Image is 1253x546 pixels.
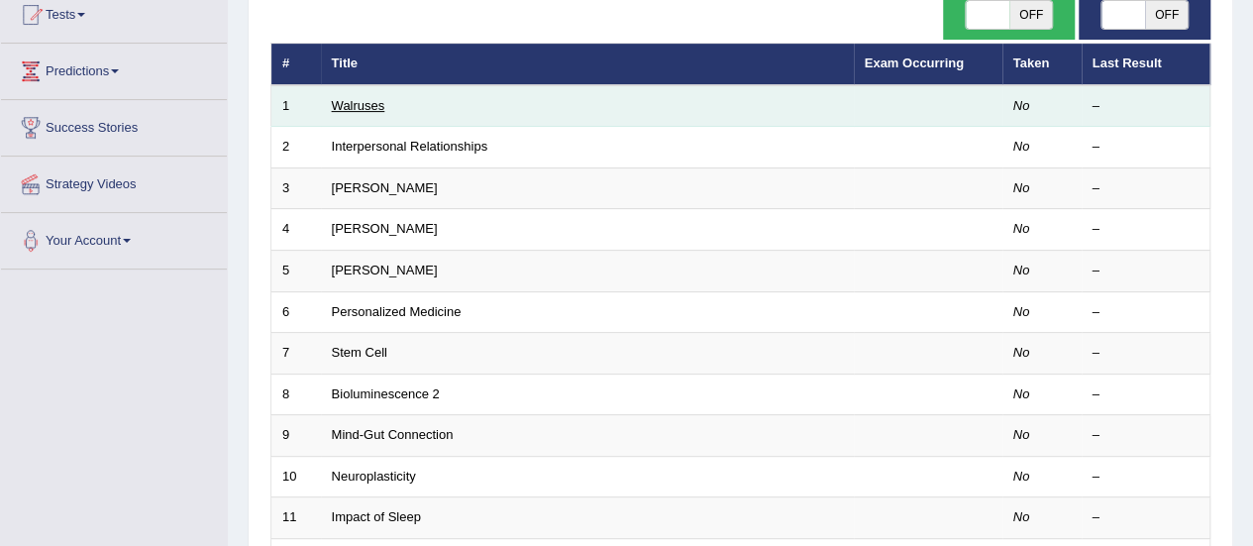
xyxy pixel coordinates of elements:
[1093,344,1200,363] div: –
[332,98,385,113] a: Walruses
[1093,138,1200,157] div: –
[271,85,321,127] td: 1
[1093,220,1200,239] div: –
[1093,303,1200,322] div: –
[1093,468,1200,487] div: –
[271,333,321,375] td: 7
[332,386,440,401] a: Bioluminescence 2
[271,415,321,457] td: 9
[1013,180,1030,195] em: No
[1002,44,1082,85] th: Taken
[1093,262,1200,280] div: –
[332,469,416,484] a: Neuroplasticity
[1093,385,1200,404] div: –
[271,209,321,251] td: 4
[1013,427,1030,442] em: No
[1009,1,1053,29] span: OFF
[332,221,438,236] a: [PERSON_NAME]
[332,263,438,277] a: [PERSON_NAME]
[271,167,321,209] td: 3
[1145,1,1189,29] span: OFF
[1093,426,1200,445] div: –
[271,497,321,539] td: 11
[1013,345,1030,360] em: No
[1013,139,1030,154] em: No
[332,304,462,319] a: Personalized Medicine
[1013,469,1030,484] em: No
[865,55,964,70] a: Exam Occurring
[1013,263,1030,277] em: No
[332,139,488,154] a: Interpersonal Relationships
[271,127,321,168] td: 2
[332,180,438,195] a: [PERSON_NAME]
[332,345,387,360] a: Stem Cell
[321,44,854,85] th: Title
[332,427,454,442] a: Mind-Gut Connection
[1093,508,1200,527] div: –
[1082,44,1210,85] th: Last Result
[332,509,421,524] a: Impact of Sleep
[1093,97,1200,116] div: –
[1093,179,1200,198] div: –
[1,44,227,93] a: Predictions
[1,100,227,150] a: Success Stories
[271,44,321,85] th: #
[1013,509,1030,524] em: No
[1013,98,1030,113] em: No
[1,157,227,206] a: Strategy Videos
[271,374,321,415] td: 8
[271,251,321,292] td: 5
[1013,221,1030,236] em: No
[271,291,321,333] td: 6
[1013,386,1030,401] em: No
[271,456,321,497] td: 10
[1013,304,1030,319] em: No
[1,213,227,263] a: Your Account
